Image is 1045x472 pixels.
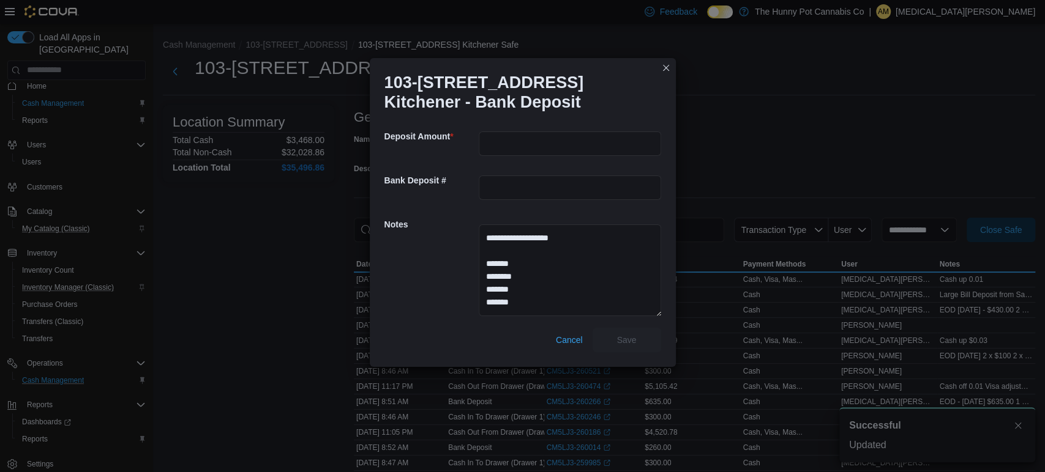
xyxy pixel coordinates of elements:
button: Cancel [551,328,588,352]
h5: Bank Deposit # [384,168,476,193]
button: Save [593,328,661,352]
span: Save [617,334,637,346]
h5: Notes [384,212,476,237]
button: Closes this modal window [659,61,673,75]
h5: Deposit Amount [384,124,476,149]
span: Cancel [556,334,583,346]
h1: 103-[STREET_ADDRESS] Kitchener - Bank Deposit [384,73,651,112]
